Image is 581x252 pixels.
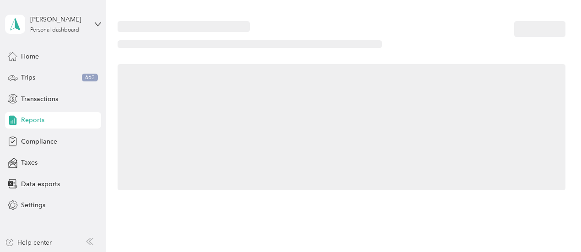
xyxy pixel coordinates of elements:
iframe: Everlance-gr Chat Button Frame [530,201,581,252]
span: Compliance [21,137,57,146]
span: Reports [21,115,44,125]
span: Taxes [21,158,38,167]
span: Trips [21,73,35,82]
button: Help center [5,238,52,247]
span: 662 [82,74,98,82]
div: Personal dashboard [30,27,79,33]
span: Home [21,52,39,61]
span: Transactions [21,94,58,104]
span: Data exports [21,179,60,189]
span: Settings [21,200,45,210]
div: [PERSON_NAME] [30,15,87,24]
